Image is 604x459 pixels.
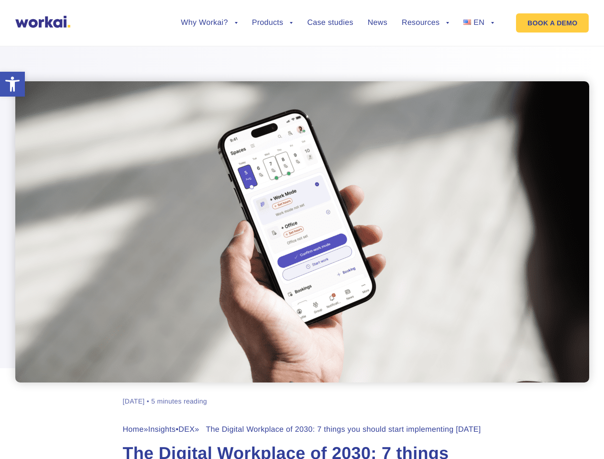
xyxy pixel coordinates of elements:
[402,19,449,27] a: Resources
[148,426,176,434] a: Insights
[473,19,484,27] span: EN
[181,19,237,27] a: Why Workai?
[178,426,195,434] a: DEX
[368,19,387,27] a: News
[516,13,589,33] a: BOOK A DEMO
[123,426,144,434] a: Home
[463,19,494,27] a: EN
[307,19,353,27] a: Case studies
[15,81,589,382] img: cyfrowe środowisko pracy 2030
[123,397,207,406] div: [DATE] • 5 minutes reading
[252,19,293,27] a: Products
[123,425,482,434] div: » • » The Digital Workplace of 2030: 7 things you should start implementing [DATE]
